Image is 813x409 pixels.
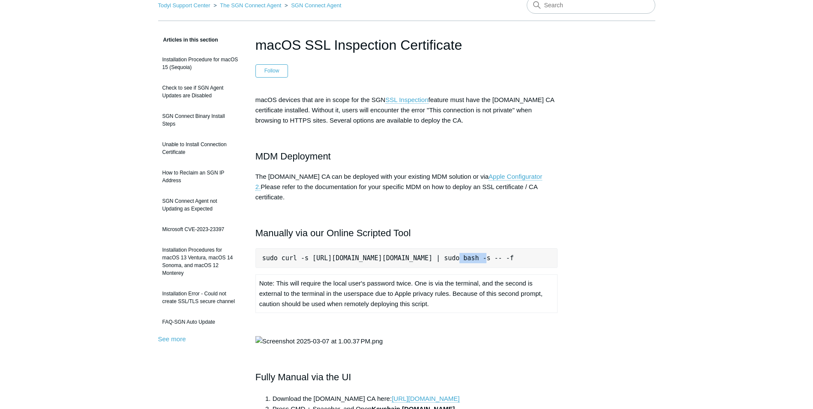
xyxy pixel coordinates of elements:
[158,37,218,43] span: Articles in this section
[158,193,243,217] a: SGN Connect Agent not Updating as Expected
[158,314,243,330] a: FAQ-SGN Auto Update
[255,248,558,268] pre: sudo curl -s [URL][DOMAIN_NAME][DOMAIN_NAME] | sudo bash -s -- -f
[255,149,558,164] h2: MDM Deployment
[255,226,558,241] h2: Manually via our Online Scripted Tool
[291,2,341,9] a: SGN Connect Agent
[273,394,558,404] li: Download the [DOMAIN_NAME] CA here:
[158,51,243,75] a: Installation Procedure for macOS 15 (Sequoia)
[255,173,542,191] a: Apple Configurator 2.
[158,242,243,281] a: Installation Procedures for macOS 13 Ventura, macOS 14 Sonoma, and macOS 12 Monterey
[158,136,243,160] a: Unable to Install Connection Certificate
[220,2,281,9] a: The SGN Connect Agent
[392,395,459,403] a: [URL][DOMAIN_NAME]
[158,335,186,343] a: See more
[255,95,558,126] p: macOS devices that are in scope for the SGN feature must have the [DOMAIN_NAME] CA certificate in...
[158,2,210,9] a: Todyl Support Center
[255,275,558,313] td: Note: This will require the local user's password twice. One is via the terminal, and the second ...
[255,64,288,77] button: Follow Article
[158,80,243,104] a: Check to see if SGN Agent Updates are Disabled
[255,171,558,202] p: The [DOMAIN_NAME] CA can be deployed with your existing MDM solution or via Please refer to the d...
[255,370,558,385] h2: Fully Manual via the UI
[158,286,243,310] a: Installation Error - Could not create SSL/TLS secure channel
[255,336,383,346] img: Screenshot 2025-03-07 at 1.00.37 PM.png
[158,221,243,238] a: Microsoft CVE-2023-23397
[385,96,428,104] a: SSL Inspection
[283,2,341,9] li: SGN Connect Agent
[158,165,243,189] a: How to Reclaim an SGN IP Address
[255,35,558,55] h1: macOS SSL Inspection Certificate
[158,108,243,132] a: SGN Connect Binary Install Steps
[212,2,283,9] li: The SGN Connect Agent
[158,2,212,9] li: Todyl Support Center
